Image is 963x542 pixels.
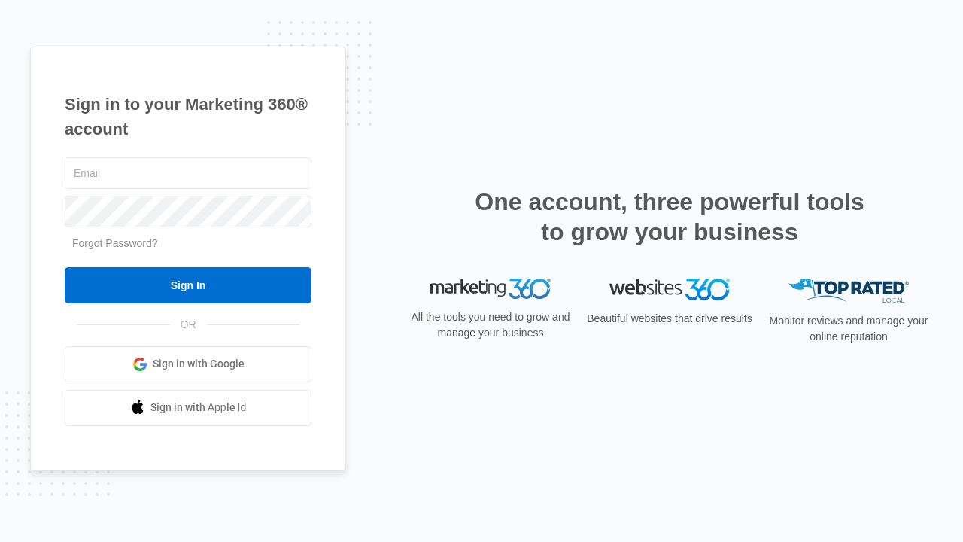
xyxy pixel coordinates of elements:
[65,346,311,382] a: Sign in with Google
[153,356,245,372] span: Sign in with Google
[788,279,909,303] img: Top Rated Local
[170,317,207,333] span: OR
[65,157,311,189] input: Email
[65,92,311,142] h1: Sign in to your Marketing 360® account
[430,279,551,300] img: Marketing 360
[609,279,730,300] img: Websites 360
[72,237,158,249] a: Forgot Password?
[764,313,933,345] p: Monitor reviews and manage your online reputation
[150,400,247,416] span: Sign in with Apple Id
[65,390,311,426] a: Sign in with Apple Id
[585,311,754,327] p: Beautiful websites that drive results
[65,267,311,303] input: Sign In
[470,187,869,247] h2: One account, three powerful tools to grow your business
[406,309,575,341] p: All the tools you need to grow and manage your business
